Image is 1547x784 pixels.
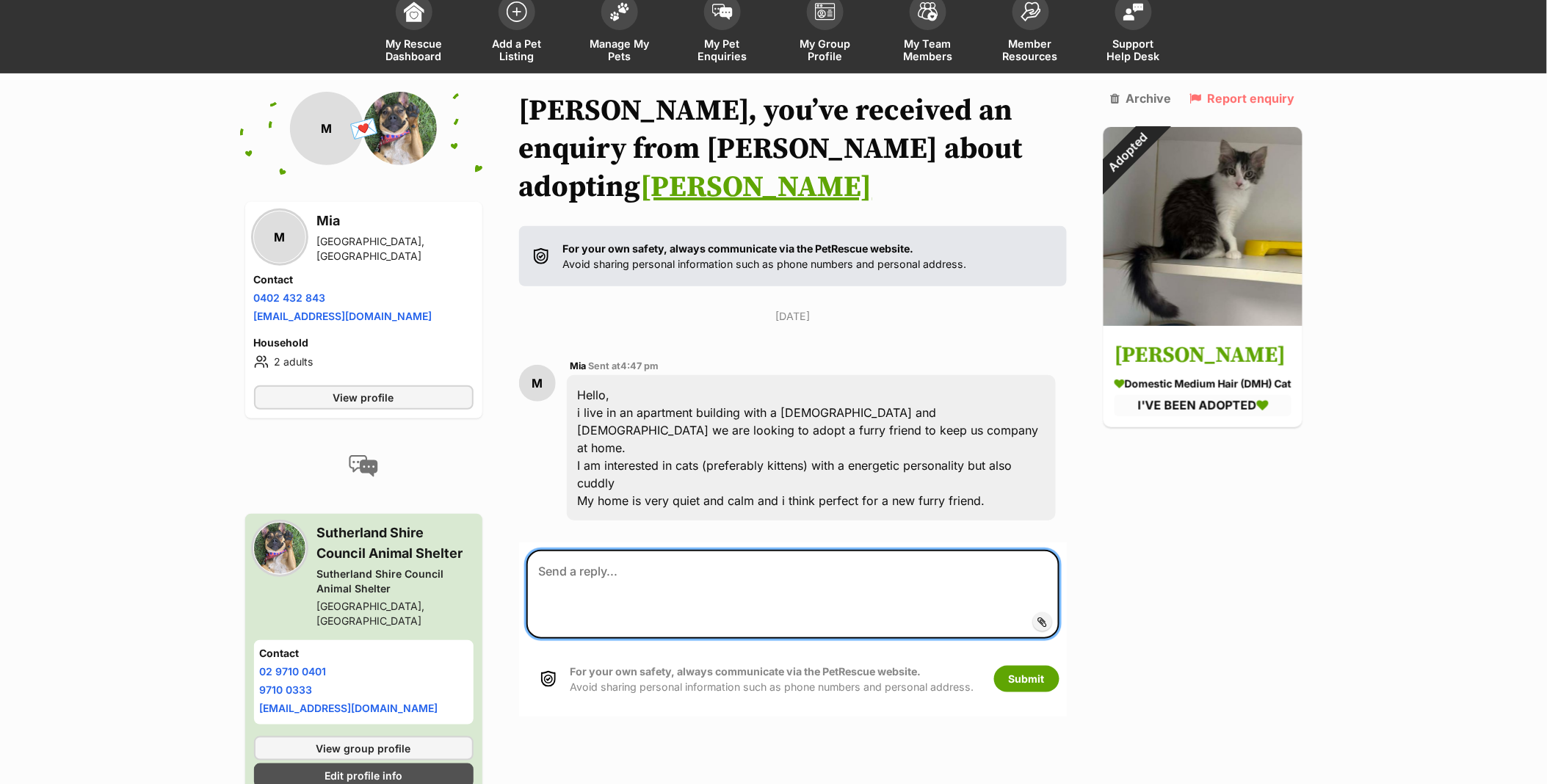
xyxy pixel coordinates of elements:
p: Avoid sharing personal information such as phone numbers and personal address. [570,664,974,695]
img: group-profile-icon-3fa3cf56718a62981997c0bc7e787c4b2cf8bcc04b72c1350f741eb67cf2f40e.svg [815,3,836,21]
span: My Team Members [895,37,961,62]
div: I'VE BEEN ADOPTED [1115,396,1291,416]
a: 0402 432 843 [254,291,326,304]
strong: For your own safety, always communicate via the PetRescue website. [570,665,921,678]
h4: Contact [254,272,474,287]
span: 4:47 pm [621,360,659,371]
span: Edit profile info [325,768,402,783]
span: My Pet Enquiries [689,37,756,62]
span: My Rescue Dashboard [381,37,447,62]
a: 02 9710 0401 [260,665,327,678]
p: [DATE] [519,308,1067,324]
div: Sutherland Shire Council Animal Shelter [317,567,474,596]
span: Add a Pet Listing [484,37,550,62]
a: [PERSON_NAME] [641,169,872,206]
img: help-desk-icon-fdf02630f3aa405de69fd3d07c3f3aa587a6932b1a1747fa1d2bba05be0121f9.svg [1123,3,1144,21]
li: 2 adults [254,353,474,371]
h3: Mia [317,211,474,231]
a: Archive [1111,92,1172,105]
img: Sutherland Shire Council Animal Shelter profile pic [254,523,305,574]
a: [EMAIL_ADDRESS][DOMAIN_NAME] [254,310,432,322]
a: Report enquiry [1190,92,1295,105]
a: Adopted [1104,314,1303,329]
img: Sutherland Shire Council Animal Shelter profile pic [363,92,437,165]
span: Mia [570,360,587,371]
img: team-members-icon-5396bd8760b3fe7c0b43da4ab00e1e3bb1a5d9ba89233759b79545d2d3fc5d0d.svg [918,2,938,21]
img: manage-my-pets-icon-02211641906a0b7f246fdf0571729dbe1e7629f14944591b6c1af311fb30b64b.svg [609,2,630,21]
p: Avoid sharing personal information such as phone numbers and personal address. [563,241,967,272]
img: Lesley [1104,127,1303,326]
span: Sent at [589,360,659,371]
a: [EMAIL_ADDRESS][DOMAIN_NAME] [260,702,438,714]
div: [GEOGRAPHIC_DATA], [GEOGRAPHIC_DATA] [317,234,474,264]
h3: Sutherland Shire Council Animal Shelter [317,523,474,564]
a: [PERSON_NAME] Domestic Medium Hair (DMH) Cat I'VE BEEN ADOPTED [1104,329,1303,427]
div: M [290,92,363,165]
img: dashboard-icon-eb2f2d2d3e046f16d808141f083e7271f6b2e854fb5c12c21221c1fb7104beca.svg [404,1,424,22]
span: Support Help Desk [1101,37,1167,62]
img: add-pet-listing-icon-0afa8454b4691262ce3f59096e99ab1cd57d4a30225e0717b998d2c9b9846f56.svg [507,1,527,22]
h1: [PERSON_NAME], you’ve received an enquiry from [PERSON_NAME] about adopting [519,92,1067,206]
span: My Group Profile [792,37,858,62]
div: Adopted [1084,108,1172,196]
span: 💌 [347,113,380,145]
h3: [PERSON_NAME] [1115,340,1291,373]
span: Manage My Pets [587,37,653,62]
img: conversation-icon-4a6f8262b818ee0b60e3300018af0b2d0b884aa5de6e9bcb8d3d4eeb1a70a7c4.svg [349,455,378,477]
h4: Contact [260,646,468,661]
div: Domestic Medium Hair (DMH) Cat [1115,377,1291,392]
strong: For your own safety, always communicate via the PetRescue website. [563,242,914,255]
div: M [519,365,556,402]
a: View profile [254,385,474,410]
h4: Household [254,335,474,350]
a: 9710 0333 [260,683,313,696]
img: pet-enquiries-icon-7e3ad2cf08bfb03b45e93fb7055b45f3efa6380592205ae92323e6603595dc1f.svg [712,4,733,20]
div: Hello, i live in an apartment building with a [DEMOGRAPHIC_DATA] and [DEMOGRAPHIC_DATA] we are lo... [567,375,1056,520]
div: M [254,211,305,263]
a: View group profile [254,736,474,761]
button: Submit [994,666,1059,692]
div: [GEOGRAPHIC_DATA], [GEOGRAPHIC_DATA] [317,599,474,628]
span: Member Resources [998,37,1064,62]
span: View profile [333,390,394,405]
span: View group profile [316,741,411,756]
img: member-resources-icon-8e73f808a243e03378d46382f2149f9095a855e16c252ad45f914b54edf8863c.svg [1021,1,1041,21]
